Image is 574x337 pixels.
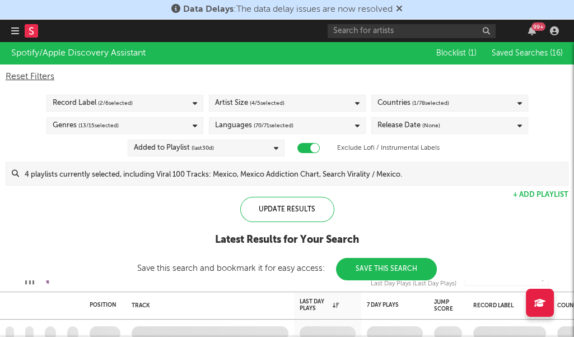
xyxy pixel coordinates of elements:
div: 99 + [531,22,545,31]
span: ( 4 / 5 selected) [250,96,284,110]
span: : The data delay issues are now resolved [183,5,393,14]
span: ( 2 / 6 selected) [98,96,133,110]
span: Dismiss [396,5,403,14]
div: Record Label [53,96,133,110]
div: Release Date [377,119,440,132]
div: Latest Results for Your Search [137,233,437,247]
span: (last 30 d) [192,141,214,155]
input: 4 playlists currently selected, including Viral 100 Tracks: Mexico, Mexico Addiction Chart, Searc... [19,163,568,185]
span: Blocklist [436,49,477,57]
span: ( 13 / 15 selected) [78,119,119,132]
div: Added to Playlist [134,141,214,155]
div: Record Label [473,302,540,309]
div: Reset Filters [6,70,568,84]
div: Save this search and bookmark it for easy access: [137,264,437,273]
span: ( 70 / 71 selected) [254,119,293,132]
div: 7 Day Plays [367,302,406,308]
span: Data Delays [183,5,234,14]
div: Spotify/Apple Discovery Assistant [11,47,146,60]
div: Jump Score [434,299,453,312]
button: + Add Playlist [513,191,568,198]
div: Position [90,302,116,308]
div: Track [132,302,283,309]
div: Languages [215,119,293,132]
label: Exclude Lofi / Instrumental Labels [337,141,440,155]
span: (None) [422,119,440,132]
span: ( 1 / 78 selected) [412,96,449,110]
div: Genres [53,119,119,132]
div: Last Day Plays (Last Day Plays) [371,278,456,291]
input: Search for artists [328,24,496,38]
button: Saved Searches (16) [488,49,563,58]
span: Saved Searches [492,49,563,57]
span: ( 16 ) [550,49,563,57]
div: Countries [377,96,449,110]
span: ( 1 ) [468,49,477,57]
button: 99+ [528,26,536,35]
div: Artist Size [215,96,284,110]
div: Update Results [240,197,334,222]
div: Last Day Plays [300,298,339,312]
button: Save This Search [336,258,437,280]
